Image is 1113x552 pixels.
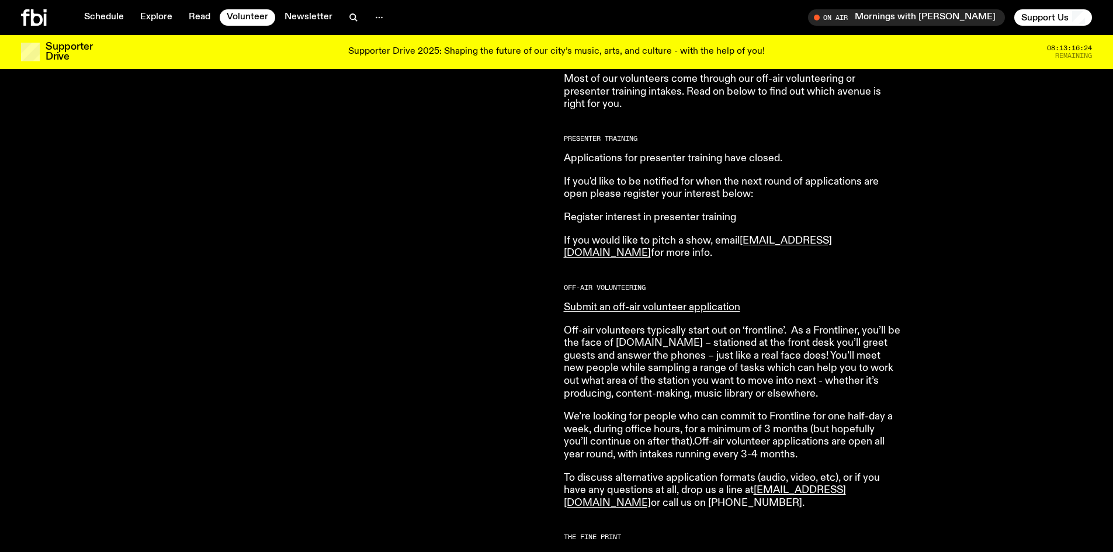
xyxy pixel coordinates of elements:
h3: Supporter Drive [46,42,92,62]
p: Most of our volunteers come through our off-air volunteering or presenter training intakes. Read ... [564,73,900,111]
span: Support Us [1021,12,1069,23]
a: Newsletter [278,9,339,26]
p: To discuss alternative application formats (audio, video, etc), or if you have any questions at a... [564,472,900,510]
a: Schedule [77,9,131,26]
a: Read [182,9,217,26]
p: We’re looking for people who can commit to Frontline for one half-day a week, during office hours... [564,411,900,461]
a: Submit an off-air volunteer application [564,302,740,313]
p: Supporter Drive 2025: Shaping the future of our city’s music, arts, and culture - with the help o... [348,47,765,57]
p: If you'd like to be notified for when the next round of applications are open please register you... [564,176,900,201]
h2: Off-Air Volunteering [564,284,900,291]
p: If you would like to pitch a show, email for more info. [564,235,900,260]
span: Remaining [1055,53,1092,59]
a: Volunteer [220,9,275,26]
a: Register interest in presenter training [564,212,736,223]
p: Applications for presenter training have closed. [564,152,900,165]
h2: Presenter Training [564,136,900,142]
p: Off-air volunteers typically start out on ‘frontline’. As a Frontliner, you’ll be the face of [DO... [564,325,900,401]
a: [EMAIL_ADDRESS][DOMAIN_NAME] [564,485,846,508]
button: On AirMornings with [PERSON_NAME] [808,9,1005,26]
button: Support Us [1014,9,1092,26]
a: Explore [133,9,179,26]
h2: The Fine Print [564,534,900,540]
span: 08:13:16:24 [1047,45,1092,51]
